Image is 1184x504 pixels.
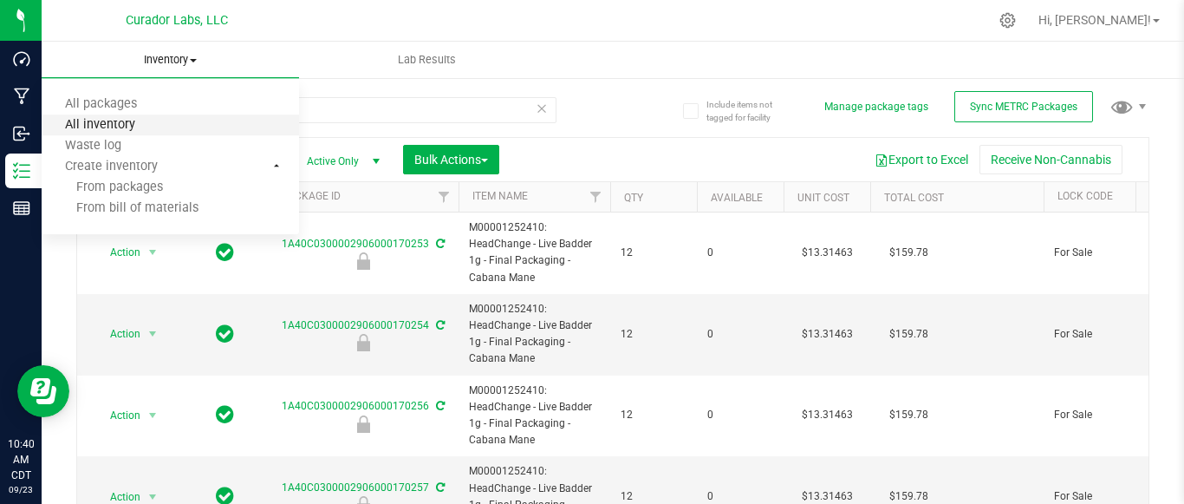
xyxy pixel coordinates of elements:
[374,52,479,68] span: Lab Results
[1054,245,1163,261] span: For Sale
[42,118,159,133] span: All inventory
[282,319,429,331] a: 1A40C0300002906000170254
[414,153,488,167] span: Bulk Actions
[881,322,937,347] span: $159.78
[469,383,600,449] span: M00001252410: HeadChange - Live Badder 1g - Final Packaging - Cabana Mane
[265,416,461,433] div: For Sale
[13,125,30,142] inline-svg: Inbound
[13,50,30,68] inline-svg: Dashboard
[979,145,1122,174] button: Receive Non-Cannabis
[881,240,937,265] span: $159.78
[17,365,69,417] iframe: Resource center
[42,180,163,195] span: From packages
[621,326,686,343] span: 12
[282,190,341,202] a: Package ID
[1054,407,1163,423] span: For Sale
[282,400,429,412] a: 1A40C0300002906000170256
[42,139,145,154] span: Waste log
[142,240,164,265] span: select
[216,403,234,427] span: In Sync
[536,97,548,120] span: Clear
[76,97,556,123] input: Search Package ID, Item Name, SKU, Lot or Part Number...
[142,322,164,346] span: select
[216,322,234,346] span: In Sync
[282,238,429,250] a: 1A40C0300002906000170253
[884,192,944,204] a: Total Cost
[8,483,34,496] p: 09/23
[126,13,228,28] span: Curador Labs, LLC
[954,91,1093,122] button: Sync METRC Packages
[265,334,461,351] div: For Sale
[707,326,773,343] span: 0
[433,400,445,412] span: Sync from Compliance System
[824,100,928,115] button: Manage package tags
[94,403,141,428] span: Action
[42,42,299,78] a: Inventory All packages All inventory Waste log Create inventory From packages From bill of materials
[1038,13,1151,27] span: Hi, [PERSON_NAME]!
[997,12,1018,29] div: Manage settings
[42,201,198,216] span: From bill of materials
[216,240,234,265] span: In Sync
[784,213,870,294] td: $13.31463
[707,407,773,423] span: 0
[265,252,461,270] div: For Sale
[1057,190,1113,202] a: Lock Code
[797,192,849,204] a: Unit Cost
[282,481,429,494] a: 1A40C0300002906000170257
[403,145,499,174] button: Bulk Actions
[624,192,643,204] a: Qty
[433,481,445,494] span: Sync from Compliance System
[621,407,686,423] span: 12
[42,97,160,112] span: All packages
[970,101,1077,113] span: Sync METRC Packages
[469,219,600,286] span: M00001252410: HeadChange - Live Badder 1g - Final Packaging - Cabana Mane
[784,294,870,376] td: $13.31463
[433,319,445,331] span: Sync from Compliance System
[299,42,556,78] a: Lab Results
[863,145,979,174] button: Export to Excel
[430,182,459,212] a: Filter
[784,376,870,457] td: $13.31463
[42,52,299,68] span: Inventory
[621,245,686,261] span: 12
[707,245,773,261] span: 0
[13,162,30,180] inline-svg: Inventory
[881,403,937,428] span: $159.78
[472,190,528,202] a: Item Name
[469,301,600,368] span: M00001252410: HeadChange - Live Badder 1g - Final Packaging - Cabana Mane
[142,403,164,428] span: select
[582,182,610,212] a: Filter
[94,240,141,265] span: Action
[706,98,793,124] span: Include items not tagged for facility
[711,192,763,204] a: Available
[8,436,34,483] p: 10:40 AM CDT
[42,160,181,174] span: Create inventory
[94,322,141,346] span: Action
[13,200,30,217] inline-svg: Reports
[1054,326,1163,343] span: For Sale
[433,238,445,250] span: Sync from Compliance System
[13,88,30,105] inline-svg: Manufacturing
